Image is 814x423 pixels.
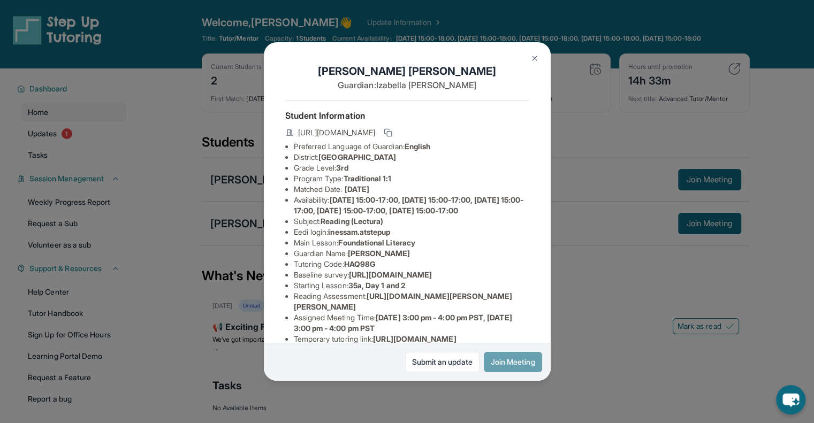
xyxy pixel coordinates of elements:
a: Submit an update [405,352,480,372]
span: Foundational Literacy [338,238,415,247]
p: Guardian: Izabella [PERSON_NAME] [285,79,529,91]
li: Reading Assessment : [294,291,529,312]
span: Traditional 1:1 [343,174,391,183]
button: Join Meeting [484,352,542,372]
span: [GEOGRAPHIC_DATA] [318,152,396,161]
li: Temporary tutoring link : [294,334,529,344]
li: Guardian Name : [294,248,529,259]
li: District: [294,152,529,163]
button: chat-button [776,385,805,414]
span: [URL][DOMAIN_NAME][PERSON_NAME][PERSON_NAME] [294,291,513,311]
span: [URL][DOMAIN_NAME] [349,270,432,279]
span: 3rd [336,163,348,172]
span: HAQ98G [344,259,375,268]
li: Subject : [294,216,529,227]
span: English [405,142,431,151]
li: Availability: [294,195,529,216]
li: Preferred Language of Guardian: [294,141,529,152]
li: Program Type: [294,173,529,184]
span: inessam.atstepup [328,227,390,236]
span: [DATE] 3:00 pm - 4:00 pm PST, [DATE] 3:00 pm - 4:00 pm PST [294,313,512,333]
span: [DATE] 15:00-17:00, [DATE] 15:00-17:00, [DATE] 15:00-17:00, [DATE] 15:00-17:00, [DATE] 15:00-17:00 [294,195,524,215]
li: Tutoring Code : [294,259,529,270]
li: Eedi login : [294,227,529,237]
li: Matched Date: [294,184,529,195]
li: Assigned Meeting Time : [294,312,529,334]
span: Reading (Lectura) [321,217,383,226]
li: Grade Level: [294,163,529,173]
span: [PERSON_NAME] [348,249,410,258]
li: Starting Lesson : [294,280,529,291]
span: [URL][DOMAIN_NAME] [298,127,375,138]
h4: Student Information [285,109,529,122]
li: Main Lesson : [294,237,529,248]
button: Copy link [382,126,394,139]
span: [URL][DOMAIN_NAME] [373,334,456,343]
span: 35a, Day 1 and 2 [348,281,405,290]
span: [DATE] [345,184,369,194]
h1: [PERSON_NAME] [PERSON_NAME] [285,64,529,79]
img: Close Icon [530,54,539,63]
li: Baseline survey : [294,270,529,280]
